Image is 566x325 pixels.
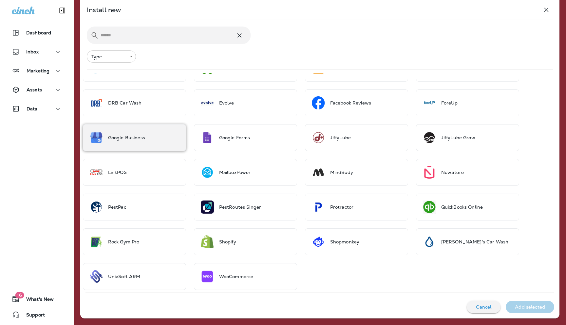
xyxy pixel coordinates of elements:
img: Sonny's Car Wash [423,235,436,248]
span: 16 [15,292,24,298]
img: Evolve [201,96,214,109]
img: UnivSoft ARM [90,270,103,283]
p: Install new [87,6,121,14]
p: Evolve [219,100,234,105]
img: QuickBooks Online [423,201,436,214]
img: WooCommerce [201,270,214,283]
button: Dashboard [7,26,67,39]
span: What's New [20,296,54,304]
span: Support [20,312,45,320]
button: Inbox [7,45,67,58]
img: ForeUp [423,96,436,109]
p: Data [27,106,38,111]
p: Inbox [26,49,39,54]
img: Protractor [312,201,325,214]
button: Support [7,308,67,321]
button: Marketing [7,64,67,77]
img: MailboxPower [201,166,214,179]
p: Google Business [108,135,145,140]
p: Cancel [476,304,491,310]
button: Data [7,102,67,115]
img: Google Forms [201,131,214,144]
p: LinkPOS [108,170,127,175]
p: Rock Gym Pro [108,239,140,244]
img: Shopify [201,235,214,248]
img: Shopmonkey [312,235,325,248]
p: ForeUp [441,100,458,105]
p: MindBody [330,170,353,175]
p: MailboxPower [219,170,251,175]
img: Google Business [90,131,103,144]
button: Cancel [467,301,500,313]
p: Facebook Reviews [330,100,371,105]
button: Assets [7,83,67,96]
p: Shopmonkey [330,239,359,244]
img: DRB Car Wash [90,96,103,109]
p: Marketing [27,68,49,73]
p: JiffyLube [330,135,351,140]
p: UnivSoft ARM [108,274,141,279]
img: PestPac [90,201,103,214]
p: Shopify [219,239,236,244]
p: PestRoutes Singer [219,204,261,210]
img: LinkPOS [90,166,103,179]
p: Dashboard [26,30,51,35]
p: [PERSON_NAME]'s Car Wash [441,239,508,244]
img: JiffyLube [312,131,325,144]
p: DRB Car Wash [108,100,142,105]
p: JiffyLube Grow [441,135,475,140]
img: MindBody [312,166,325,179]
p: Google Forms [219,135,250,140]
p: Protractor [330,204,353,210]
img: JiffyLube Grow [423,131,436,144]
p: Assets [27,87,42,92]
button: Collapse Sidebar [53,4,71,17]
p: PestPac [108,204,126,210]
img: Facebook Reviews [312,96,325,109]
p: QuickBooks Online [441,204,483,210]
p: NewStore [441,170,464,175]
p: WooCommerce [219,274,254,279]
button: 16What's New [7,293,67,306]
img: PestRoutes Singer [201,201,214,214]
img: NewStore [423,166,436,179]
img: Rock Gym Pro [90,235,103,248]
